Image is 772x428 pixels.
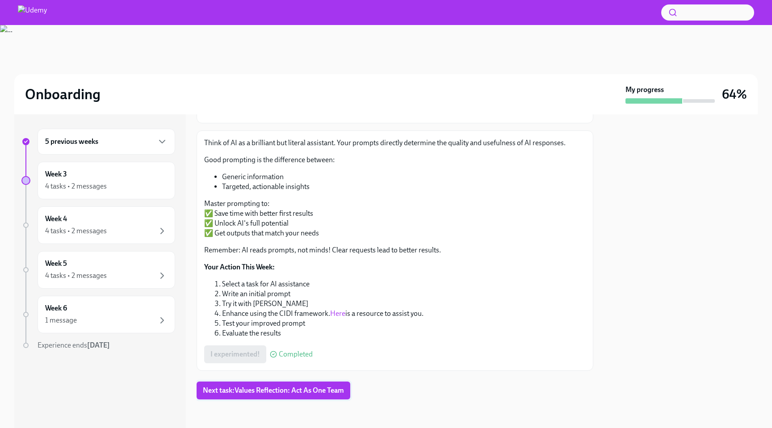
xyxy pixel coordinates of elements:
[21,206,175,244] a: Week 44 tasks • 2 messages
[21,162,175,199] a: Week 34 tasks • 2 messages
[25,85,101,103] h2: Onboarding
[222,279,586,289] li: Select a task for AI assistance
[197,382,350,399] button: Next task:Values Reflection: Act As One Team
[222,328,586,338] li: Evaluate the results
[45,214,67,224] h6: Week 4
[222,289,586,299] li: Write an initial prompt
[222,182,586,192] li: Targeted, actionable insights
[204,138,586,148] p: Think of AI as a brilliant but literal assistant. Your prompts directly determine the quality and...
[279,351,313,358] span: Completed
[222,309,586,319] li: Enhance using the CIDI framework. is a resource to assist you.
[222,299,586,309] li: Try it with [PERSON_NAME]
[625,85,664,95] strong: My progress
[45,303,67,313] h6: Week 6
[21,296,175,333] a: Week 61 message
[222,319,586,328] li: Test your improved prompt
[45,137,98,147] h6: 5 previous weeks
[204,155,586,165] p: Good prompting is the difference between:
[45,181,107,191] div: 4 tasks • 2 messages
[45,271,107,281] div: 4 tasks • 2 messages
[21,251,175,289] a: Week 54 tasks • 2 messages
[45,226,107,236] div: 4 tasks • 2 messages
[204,199,586,238] p: Master prompting to: ✅ Save time with better first results ✅ Unlock AI's full potential ✅ Get out...
[45,169,67,179] h6: Week 3
[222,172,586,182] li: Generic information
[45,315,77,325] div: 1 message
[722,86,747,102] h3: 64%
[203,386,344,395] span: Next task : Values Reflection: Act As One Team
[45,259,67,269] h6: Week 5
[330,309,345,318] a: Here
[204,245,586,255] p: Remember: AI reads prompts, not minds! Clear requests lead to better results.
[204,263,275,271] strong: Your Action This Week:
[18,5,47,20] img: Udemy
[38,129,175,155] div: 5 previous weeks
[38,341,110,349] span: Experience ends
[87,341,110,349] strong: [DATE]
